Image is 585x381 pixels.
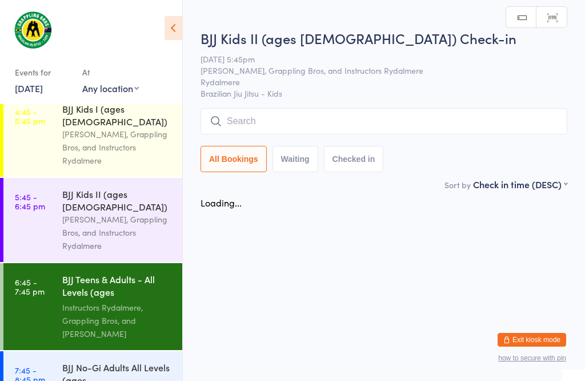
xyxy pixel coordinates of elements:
button: Waiting [273,146,318,172]
time: 5:45 - 6:45 pm [15,192,45,211]
div: BJJ Teens & Adults - All Levels (ages [DEMOGRAPHIC_DATA]+) [62,273,173,301]
button: All Bookings [201,146,267,172]
button: Checked in [324,146,384,172]
div: [PERSON_NAME], Grappling Bros, and Instructors Rydalmere [62,213,173,252]
button: Exit kiosk mode [498,333,566,347]
a: 4:45 -5:45 pmBJJ Kids I (ages [DEMOGRAPHIC_DATA])[PERSON_NAME], Grappling Bros, and Instructors R... [3,93,182,177]
h2: BJJ Kids II (ages [DEMOGRAPHIC_DATA]) Check-in [201,29,567,47]
div: BJJ Kids I (ages [DEMOGRAPHIC_DATA]) [62,102,173,128]
div: Instructors Rydalmere, Grappling Bros, and [PERSON_NAME] [62,301,173,340]
div: Events for [15,63,71,82]
a: 6:45 -7:45 pmBJJ Teens & Adults - All Levels (ages [DEMOGRAPHIC_DATA]+)Instructors Rydalmere, Gra... [3,263,182,350]
img: Grappling Bros Rydalmere [11,9,54,51]
div: [PERSON_NAME], Grappling Bros, and Instructors Rydalmere [62,128,173,167]
div: BJJ Kids II (ages [DEMOGRAPHIC_DATA]) [62,188,173,213]
span: [DATE] 5:45pm [201,53,550,65]
time: 6:45 - 7:45 pm [15,277,45,296]
div: Check in time (DESC) [473,178,567,190]
label: Sort by [444,179,471,190]
a: [DATE] [15,82,43,94]
time: 4:45 - 5:45 pm [15,107,45,125]
a: 5:45 -6:45 pmBJJ Kids II (ages [DEMOGRAPHIC_DATA])[PERSON_NAME], Grappling Bros, and Instructors ... [3,178,182,262]
div: Loading... [201,196,242,209]
div: At [82,63,139,82]
button: how to secure with pin [498,354,566,362]
div: Any location [82,82,139,94]
span: Rydalmere [201,76,550,88]
input: Search [201,108,567,134]
span: [PERSON_NAME], Grappling Bros, and Instructors Rydalmere [201,65,550,76]
span: Brazilian Jiu Jitsu - Kids [201,88,567,99]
